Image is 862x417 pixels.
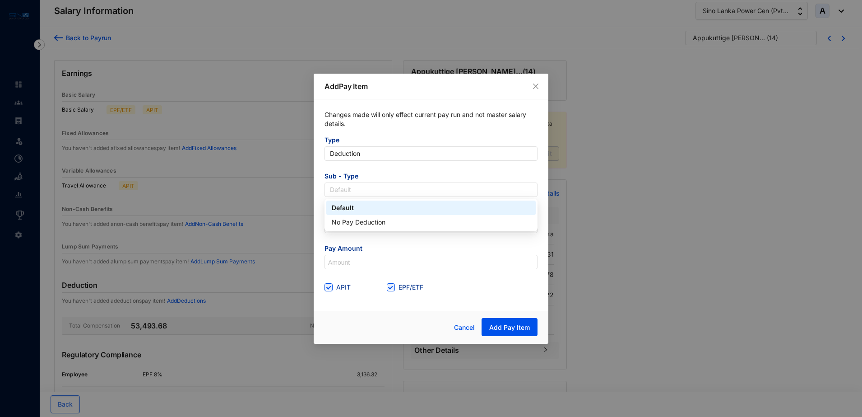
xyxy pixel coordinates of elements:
[324,244,538,255] span: Pay Amount
[333,282,354,292] span: APIT
[330,147,532,160] span: Deduction
[482,318,538,336] button: Add Pay Item
[489,323,530,332] span: Add Pay Item
[326,201,536,215] div: Default
[532,83,539,90] span: close
[326,215,536,230] div: No Pay Deduction
[332,217,530,227] div: No Pay Deduction
[447,319,482,337] button: Cancel
[324,110,538,136] p: Changes made will only effect current pay run and not master salary details.
[395,282,427,292] span: EPF/ETF
[332,203,530,213] div: Default
[454,323,475,333] span: Cancel
[324,81,538,92] p: Add Pay Item
[324,136,538,146] span: Type
[325,255,537,270] input: Amount
[330,183,532,197] span: Default
[531,81,541,91] button: Close
[324,172,538,183] span: Sub - Type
